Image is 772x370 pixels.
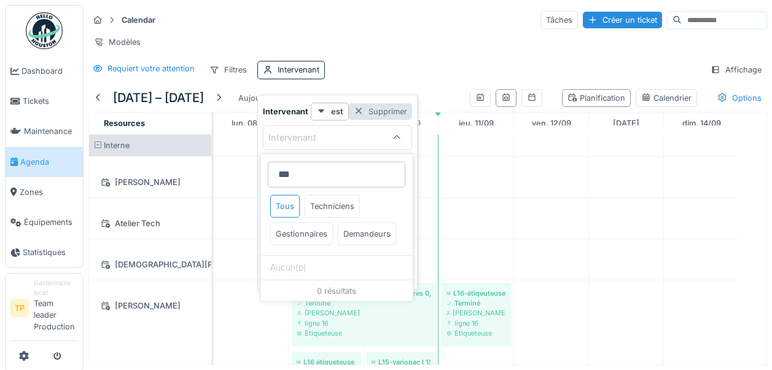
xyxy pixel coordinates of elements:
strong: Calendar [117,14,160,26]
span: Agenda [20,156,78,168]
span: Zones [20,186,78,198]
strong: est [331,106,343,117]
div: Modèles [88,33,146,51]
span: Statistiques [23,246,78,258]
a: 13 septembre 2025 [610,115,642,132]
a: 12 septembre 2025 [529,115,574,132]
strong: Intervenant [263,106,308,117]
div: Terminé [297,298,431,308]
div: Aucun(e) [260,255,413,280]
span: Tickets [23,95,78,107]
div: Supprimer [349,103,412,120]
div: [PERSON_NAME] [446,308,506,318]
div: 0 résultats [260,280,413,302]
div: ligne 16 [446,318,506,328]
div: Terminé [446,298,506,308]
div: L16-étiqeuteuse-révisier les cylindres 0,5L. [446,288,506,298]
div: Options [712,89,767,107]
div: Tous [270,195,300,218]
span: Interne [104,141,130,150]
a: 8 septembre 2025 [228,115,273,132]
span: Équipements [24,216,78,228]
span: Dashboard [21,65,78,77]
a: 11 septembre 2025 [456,115,497,132]
img: Badge_color-CXgf-gQk.svg [26,12,63,49]
div: Techniciens [305,195,360,218]
div: Planification [567,92,625,104]
div: Intervenant [268,131,333,144]
div: [PERSON_NAME] [96,298,204,313]
div: [DEMOGRAPHIC_DATA][PERSON_NAME] [96,257,204,272]
span: Resources [104,119,145,128]
div: Affichage [705,61,767,79]
div: Intervenant [278,64,319,76]
div: Aujourd'hui [233,90,287,106]
li: Team leader Production [34,278,78,337]
li: TP [10,299,29,317]
div: Calendrier [641,92,692,104]
div: Gestionnaires [270,222,333,245]
span: Maintenance [24,125,78,137]
div: Etiqueteuse [446,328,506,338]
div: Atelier Tech [96,216,204,231]
div: Etiqueteuse [297,328,431,338]
div: Créer un ticket [583,12,662,28]
div: Ajouter une condition [306,150,412,167]
div: Tâches [540,11,578,29]
div: ligne 16 [297,318,431,328]
div: Filtres [204,61,252,79]
h5: [DATE] – [DATE] [113,90,204,105]
div: Requiert votre attention [107,63,195,74]
div: [PERSON_NAME] [297,308,431,318]
div: [PERSON_NAME] [96,175,204,190]
div: Gestionnaire local [34,278,78,297]
div: L15-variopac l 15 courroies [372,357,431,367]
div: Demandeurs [338,222,396,245]
div: L16 étiqueteuse révision cylindre format 0.25L [297,357,356,367]
a: 14 septembre 2025 [679,115,724,132]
